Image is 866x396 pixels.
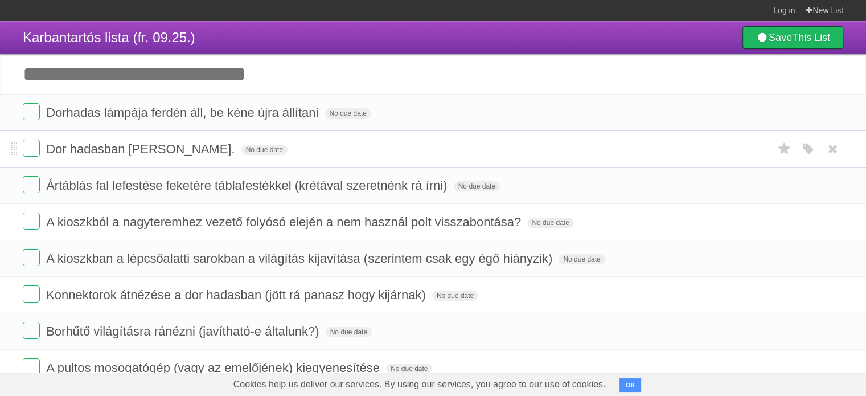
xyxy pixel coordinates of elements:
[619,378,642,392] button: OK
[46,324,322,338] span: Borhűtő világításra ránézni (javítható-e általunk?)
[527,218,573,228] span: No due date
[23,213,40,230] label: Done
[742,26,843,49] a: SaveThis List
[23,358,40,375] label: Done
[241,145,288,155] span: No due date
[46,178,450,193] span: Ártáblás fal lefestése feketére táblafestékkel (krétával szeretnénk rá írni)
[46,105,321,120] span: Dorhadas lámpája ferdén áll, be kéne újra állítani
[23,30,195,45] span: Karbantartós lista (fr. 09.25.)
[559,254,605,264] span: No due date
[23,322,40,339] label: Done
[23,176,40,193] label: Done
[386,364,432,374] span: No due date
[46,288,429,302] span: Konnektorok átnézése a dor hadasban (jött rá panasz hogy kijárnak)
[46,215,524,229] span: A kioszkból a nagyteremhez vezető folyósó elején a nem használ polt visszabontása?
[46,142,237,156] span: Dor hadasban [PERSON_NAME].
[774,140,795,158] label: Star task
[326,327,372,337] span: No due date
[222,373,617,396] span: Cookies help us deliver our services. By using our services, you agree to our use of cookies.
[46,251,555,266] span: A kioszkban a lépcsőalatti sarokban a világítás kijavítása (szerintem csak egy égő hiányzik)
[46,361,383,375] span: A pultos mosogatógép (vagy az emelőjének) kiegyenesítése
[792,32,830,43] b: This List
[23,249,40,266] label: Done
[23,103,40,120] label: Done
[23,140,40,157] label: Done
[432,291,478,301] span: No due date
[325,108,371,119] span: No due date
[454,181,500,191] span: No due date
[23,285,40,303] label: Done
